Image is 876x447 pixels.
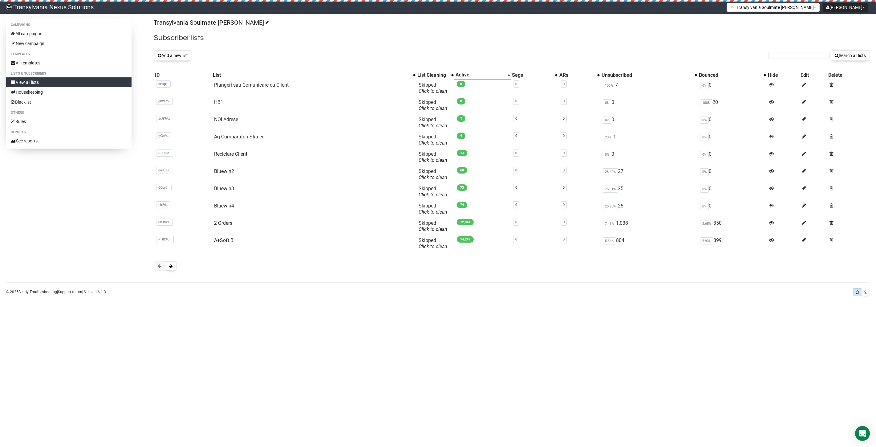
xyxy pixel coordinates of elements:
[698,80,767,97] td: 0
[419,105,447,111] a: Click to clean
[698,71,767,80] th: Bounced: No sort applied, activate to apply an ascending sort
[600,131,698,149] td: 1
[419,220,447,232] span: Skipped
[454,71,511,80] th: Active: Ascending sort applied, activate to apply a descending sort
[515,203,517,207] a: 0
[419,244,447,249] a: Click to clean
[156,236,174,243] span: PHDXQ..
[699,72,760,78] div: Bounced
[154,32,870,43] h2: Subscriber lists
[823,3,868,12] button: [PERSON_NAME]
[6,51,132,58] li: Templates
[6,70,132,77] li: Lists & subscribers
[698,131,767,149] td: 0
[515,186,517,190] a: 0
[700,151,709,158] span: 0%
[456,72,505,78] div: Active
[6,58,132,68] a: All templates
[212,71,416,80] th: List: No sort applied, activate to apply an ascending sort
[515,220,517,224] a: 0
[156,219,173,226] span: 08Jm9..
[457,184,467,191] span: 73
[515,117,517,121] a: 0
[419,117,447,129] span: Skipped
[154,71,212,80] th: ID: No sort applied, sorting is disabled
[419,99,447,111] span: Skipped
[457,98,465,105] span: 0
[6,87,132,97] a: Housekeeping
[600,149,698,166] td: 0
[827,71,870,80] th: Delete: No sort applied, sorting is disabled
[515,237,517,241] a: 0
[457,219,474,225] span: 12,841
[419,174,447,180] a: Click to clean
[154,50,192,61] button: Add a new list
[515,134,517,138] a: 0
[6,29,132,39] a: All campaigns
[419,203,447,215] span: Skipped
[600,71,698,80] th: Unsubscribed: No sort applied, activate to apply an ascending sort
[700,186,709,193] span: 0%
[828,72,869,78] div: Delete
[214,186,234,191] a: Bluewin3
[457,236,474,243] span: 14,249
[419,168,447,180] span: Skipped
[457,81,465,87] span: 0
[515,82,517,86] a: 0
[6,109,132,117] li: Others
[419,226,447,232] a: Click to clean
[214,220,232,226] a: 2 Orders
[419,209,447,215] a: Click to clean
[603,220,616,227] span: 7.48%
[457,133,465,139] span: 4
[700,203,709,210] span: 0%
[6,97,132,107] a: Blacklist
[855,426,870,441] div: Open Intercom Messenger
[603,134,613,141] span: 20%
[600,166,698,183] td: 27
[156,167,173,174] span: qmQTe..
[214,117,238,122] a: NOI Adrese
[563,186,565,190] a: 0
[600,80,698,97] td: 7
[600,97,698,114] td: 0
[6,77,132,87] a: View all lists
[156,80,171,88] span: aBkjF..
[600,235,698,252] td: 804
[419,134,447,146] span: Skipped
[603,237,616,244] span: 5.34%
[730,5,735,10] img: 1.png
[6,39,132,48] a: New campaign
[156,115,172,122] span: JcG9A..
[603,99,611,106] span: 0%
[417,72,448,78] div: List Cleaning
[515,99,517,103] a: 0
[214,237,233,243] a: A+Soft B
[603,117,611,124] span: 0%
[700,168,709,175] span: 0%
[419,82,447,94] span: Skipped
[457,202,467,208] span: 74
[698,149,767,166] td: 0
[156,150,173,157] span: RJOHo..
[698,114,767,131] td: 0
[603,151,611,158] span: 0%
[457,150,467,156] span: 13
[558,71,600,80] th: ARs: No sort applied, activate to apply an ascending sort
[214,134,265,140] a: Ag Cumparatori Stiu eu
[698,166,767,183] td: 0
[30,290,57,294] a: Troubleshooting
[563,168,565,172] a: 0
[563,203,565,207] a: 0
[515,151,517,155] a: 0
[700,117,709,124] span: 0%
[563,134,565,138] a: 0
[155,72,210,78] div: ID
[6,129,132,136] li: Reports
[698,200,767,218] td: 0
[602,72,692,78] div: Unsubscribed
[511,71,558,80] th: Segs: No sort applied, activate to apply an ascending sort
[700,82,709,89] span: 0%
[419,140,447,146] a: Click to clean
[214,151,249,157] a: Reciclare Clienti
